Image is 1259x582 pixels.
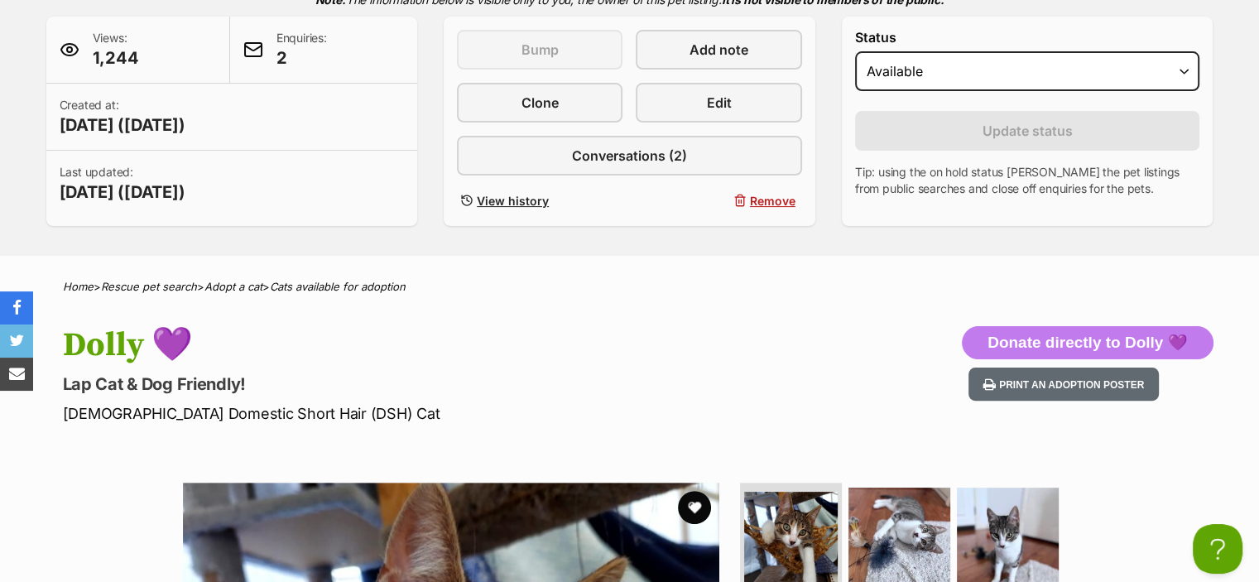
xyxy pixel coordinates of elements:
button: favourite [678,491,711,524]
iframe: Help Scout Beacon - Open [1193,524,1242,574]
a: Cats available for adoption [270,280,406,293]
span: [DATE] ([DATE]) [60,113,185,137]
a: Conversations (2) [457,136,802,176]
button: Print an adoption poster [968,368,1159,402]
p: Last updated: [60,164,185,204]
a: Home [63,280,94,293]
p: Tip: using the on hold status [PERSON_NAME] the pet listings from public searches and close off e... [855,164,1200,197]
span: Add note [690,40,748,60]
button: Remove [636,189,801,213]
p: Enquiries: [276,30,327,70]
button: Update status [855,111,1200,151]
div: > > > [22,281,1238,293]
span: View history [477,192,549,209]
span: Remove [750,192,795,209]
a: Adopt a cat [204,280,262,293]
label: Status [855,30,1200,45]
span: Clone [521,93,559,113]
span: 1,244 [93,46,139,70]
span: Edit [707,93,732,113]
a: Rescue pet search [101,280,197,293]
a: View history [457,189,622,213]
span: Update status [983,121,1073,141]
p: Views: [93,30,139,70]
p: Created at: [60,97,185,137]
span: Conversations (2) [572,146,687,166]
h1: Dolly 💜 [63,326,763,364]
span: [DATE] ([DATE]) [60,180,185,204]
p: Lap Cat & Dog Friendly! [63,373,763,396]
button: Donate directly to Dolly 💜 [962,326,1213,359]
span: Bump [521,40,559,60]
a: Add note [636,30,801,70]
button: Bump [457,30,622,70]
span: 2 [276,46,327,70]
a: Edit [636,83,801,123]
p: [DEMOGRAPHIC_DATA] Domestic Short Hair (DSH) Cat [63,402,763,425]
a: Clone [457,83,622,123]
